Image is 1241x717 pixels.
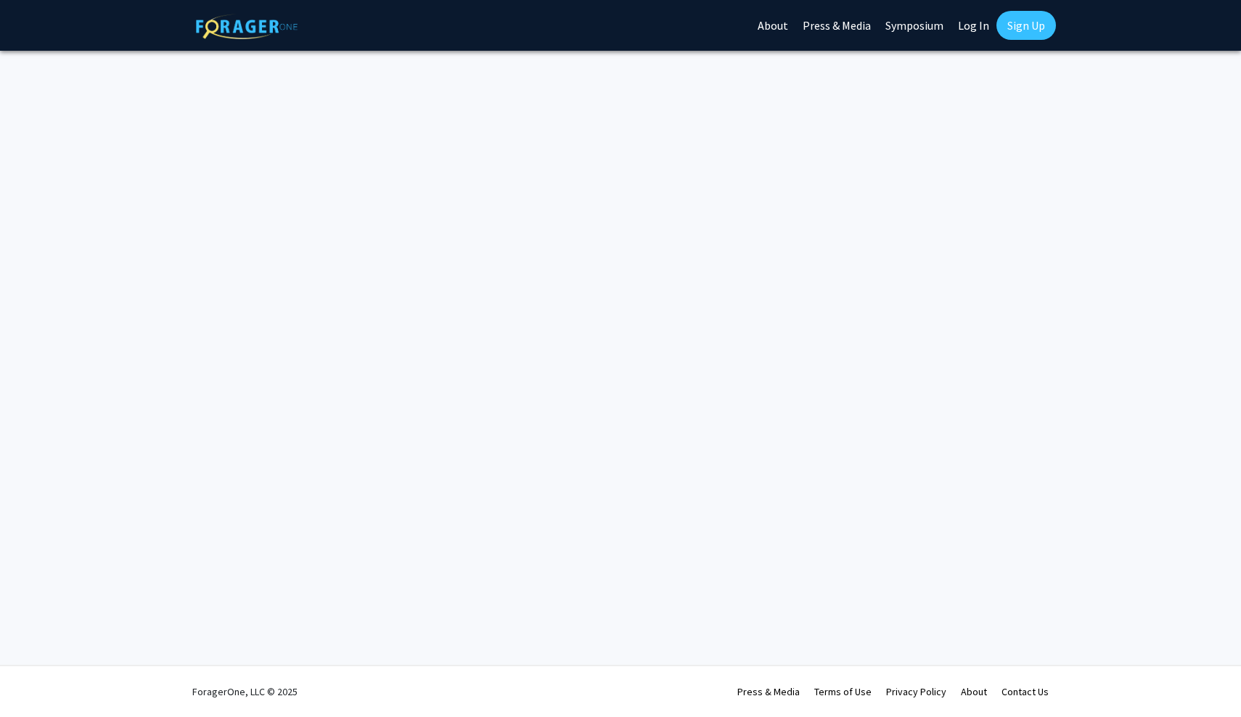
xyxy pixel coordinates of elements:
[961,685,987,698] a: About
[196,14,298,39] img: ForagerOne Logo
[886,685,946,698] a: Privacy Policy
[1179,652,1230,706] iframe: Chat
[737,685,800,698] a: Press & Media
[996,11,1056,40] a: Sign Up
[192,666,298,717] div: ForagerOne, LLC © 2025
[1002,685,1049,698] a: Contact Us
[814,685,872,698] a: Terms of Use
